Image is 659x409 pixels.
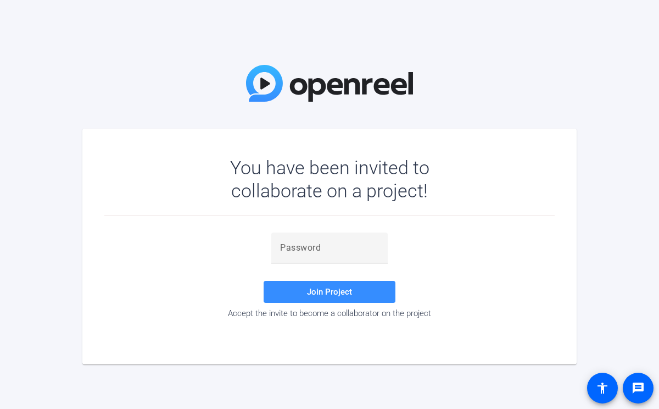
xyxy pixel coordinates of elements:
[307,287,352,297] span: Join Project
[198,156,461,202] div: You have been invited to collaborate on a project!
[280,241,379,255] input: Password
[104,308,555,318] div: Accept the invite to become a collaborator on the project
[246,65,413,102] img: OpenReel Logo
[632,382,645,395] mat-icon: message
[264,281,395,303] button: Join Project
[596,382,609,395] mat-icon: accessibility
